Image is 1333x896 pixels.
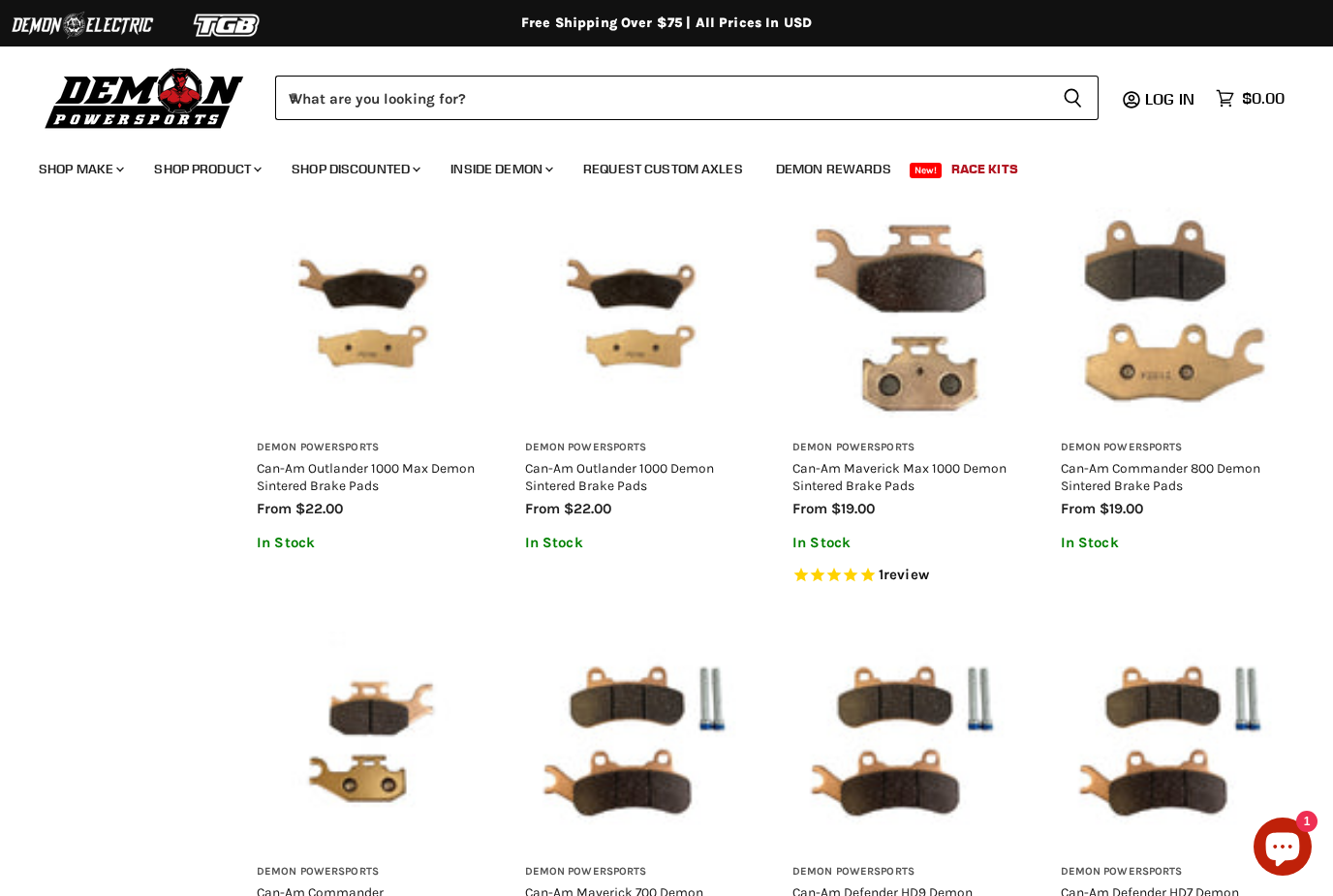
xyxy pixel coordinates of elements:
[257,441,477,455] h3: Demon Powersports
[1206,84,1294,112] a: $0.00
[1100,500,1143,517] span: $19.00
[257,460,475,493] a: Can-Am Outlander 1000 Max Demon Sintered Brake Pads
[792,207,1012,427] img: Can-Am Maverick Max 1000 Demon Sintered Brake Pads
[257,535,477,551] p: In Stock
[257,632,477,851] img: Can-Am Commander Max 800 Demon Sintered Brake Pads
[1136,90,1206,108] a: Log in
[792,566,1012,586] span: Rated 5.0 out of 5 stars 1 reviews
[1248,818,1317,881] inbox-online-store-chat: Shopify online store chat
[937,149,1033,189] a: Race Kits
[761,149,906,189] a: Demon Rewards
[792,441,1012,455] h3: Demon Powersports
[525,535,745,551] p: In Stock
[525,207,745,427] img: Can-Am Outlander 1000 Demon Sintered Brake Pads
[525,865,745,880] h3: Demon Powersports
[39,63,251,132] img: Demon Powersports
[257,207,477,427] img: Can-Am Outlander 1000 Max Demon Sintered Brake Pads
[1242,89,1285,108] span: $0.00
[10,7,155,44] img: Demon Electric Logo 2
[525,441,745,455] h3: Demon Powersports
[792,865,1012,880] h3: Demon Powersports
[24,149,136,189] a: Shop Make
[24,141,1280,189] ul: Main menu
[295,500,343,517] span: $22.00
[792,500,827,517] span: from
[1061,500,1096,517] span: from
[257,500,292,517] span: from
[139,149,273,189] a: Shop Product
[792,632,1012,851] img: Can-Am Defender HD9 Demon Sintered Brake Pads
[525,500,560,517] span: from
[1061,865,1281,880] h3: Demon Powersports
[792,460,1007,493] a: Can-Am Maverick Max 1000 Demon Sintered Brake Pads
[275,76,1047,120] input: When autocomplete results are available use up and down arrows to review and enter to select
[1061,207,1281,427] img: Can-Am Commander 800 Demon Sintered Brake Pads
[436,149,565,189] a: Inside Demon
[277,149,432,189] a: Shop Discounted
[831,500,875,517] span: $19.00
[275,76,1099,120] form: Product
[792,535,1012,551] p: In Stock
[525,632,745,851] img: Can-Am Maverick 700 Demon Sintered Brake Pads
[257,865,477,880] h3: Demon Powersports
[883,566,929,583] span: review
[1061,441,1281,455] h3: Demon Powersports
[1061,535,1281,551] p: In Stock
[1047,76,1099,120] button: Search
[525,460,714,493] a: Can-Am Outlander 1000 Demon Sintered Brake Pads
[910,163,943,178] span: New!
[1061,632,1281,851] img: Can-Am Defender HD7 Demon Sintered Brake Pads
[1145,89,1194,108] span: Log in
[564,500,611,517] span: $22.00
[569,149,758,189] a: Request Custom Axles
[1061,460,1260,493] a: Can-Am Commander 800 Demon Sintered Brake Pads
[879,566,929,583] span: 1 reviews
[155,7,300,44] img: TGB Logo 2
